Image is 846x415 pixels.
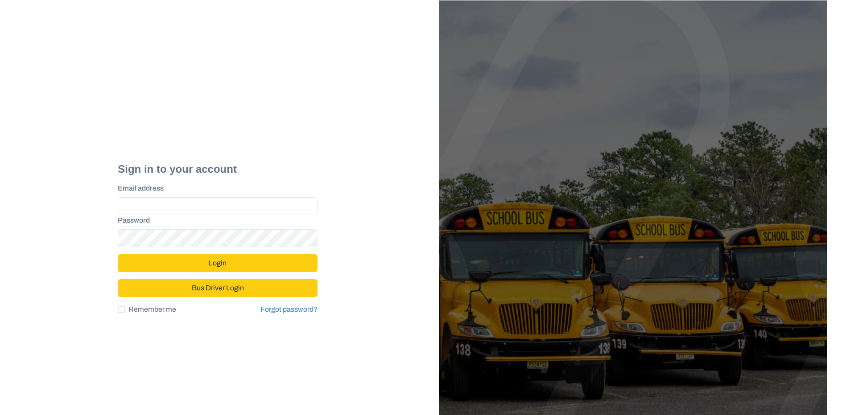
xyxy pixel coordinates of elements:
[118,254,318,272] button: Login
[118,279,318,297] button: Bus Driver Login
[260,304,318,315] a: Forgot password?
[118,183,312,194] label: Email address
[118,163,318,176] h2: Sign in to your account
[118,215,312,226] label: Password
[260,305,318,313] a: Forgot password?
[118,280,318,288] a: Bus Driver Login
[128,304,176,315] span: Remember me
